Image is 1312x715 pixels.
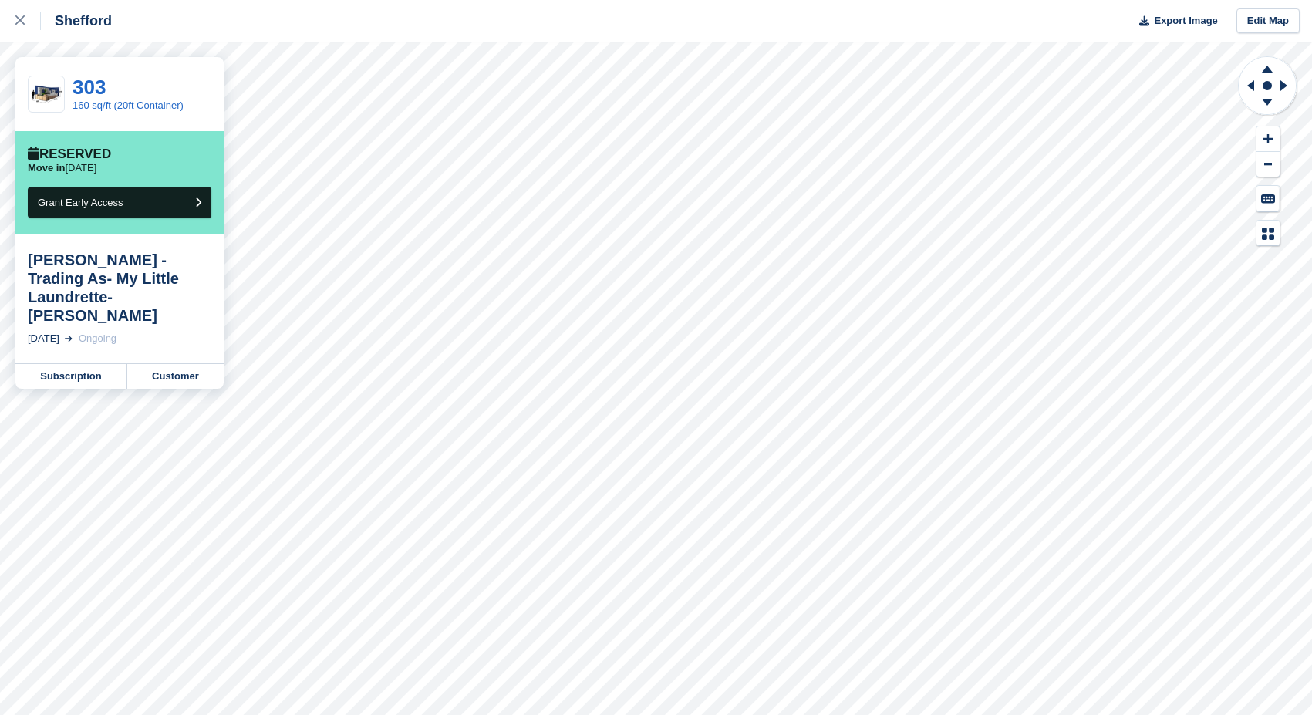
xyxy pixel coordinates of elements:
div: [DATE] [28,331,59,346]
a: 303 [73,76,106,99]
a: Edit Map [1236,8,1300,34]
button: Grant Early Access [28,187,211,218]
span: Grant Early Access [38,197,123,208]
p: [DATE] [28,162,96,174]
span: Export Image [1154,13,1217,29]
button: Export Image [1130,8,1218,34]
div: Reserved [28,147,111,162]
button: Keyboard Shortcuts [1256,186,1280,211]
a: 160 sq/ft (20ft Container) [73,99,184,111]
img: arrow-right-light-icn-cde0832a797a2874e46488d9cf13f60e5c3a73dbe684e267c42b8395dfbc2abf.svg [65,336,73,342]
div: Shefford [41,12,112,30]
button: Zoom In [1256,126,1280,152]
img: 20-ft-container.jpg [29,81,64,108]
a: Customer [127,364,224,389]
a: Subscription [15,364,127,389]
span: Move in [28,162,65,174]
div: [PERSON_NAME] -Trading As- My Little Laundrette- [PERSON_NAME] [28,251,211,325]
button: Zoom Out [1256,152,1280,177]
button: Map Legend [1256,221,1280,246]
div: Ongoing [79,331,116,346]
